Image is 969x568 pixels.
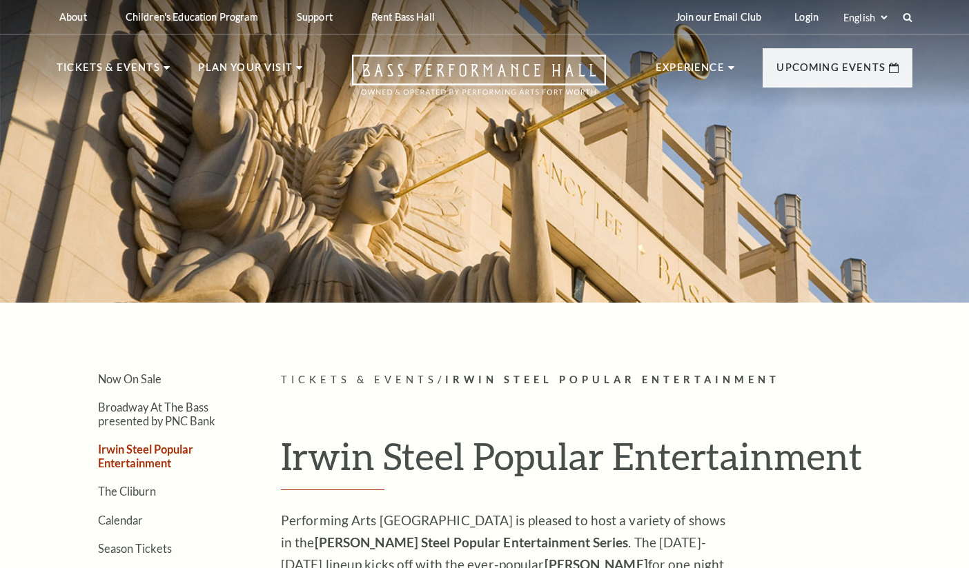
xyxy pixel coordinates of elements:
[57,59,160,84] p: Tickets & Events
[371,11,435,23] p: Rent Bass Hall
[98,485,156,498] a: The Cliburn
[198,59,293,84] p: Plan Your Visit
[59,11,87,23] p: About
[281,434,912,490] h1: Irwin Steel Popular Entertainment
[98,542,172,555] a: Season Tickets
[98,372,161,385] a: Now On Sale
[98,443,193,469] a: Irwin Steel Popular Entertainment
[281,374,438,385] span: Tickets & Events
[445,374,780,385] span: Irwin Steel Popular Entertainment
[281,372,912,389] p: /
[656,59,725,84] p: Experience
[297,11,333,23] p: Support
[98,400,215,427] a: Broadway At The Bass presented by PNC Bank
[841,11,890,24] select: Select:
[315,534,629,550] strong: [PERSON_NAME] Steel Popular Entertainment Series
[776,59,885,84] p: Upcoming Events
[126,11,258,23] p: Children's Education Program
[98,514,143,527] a: Calendar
